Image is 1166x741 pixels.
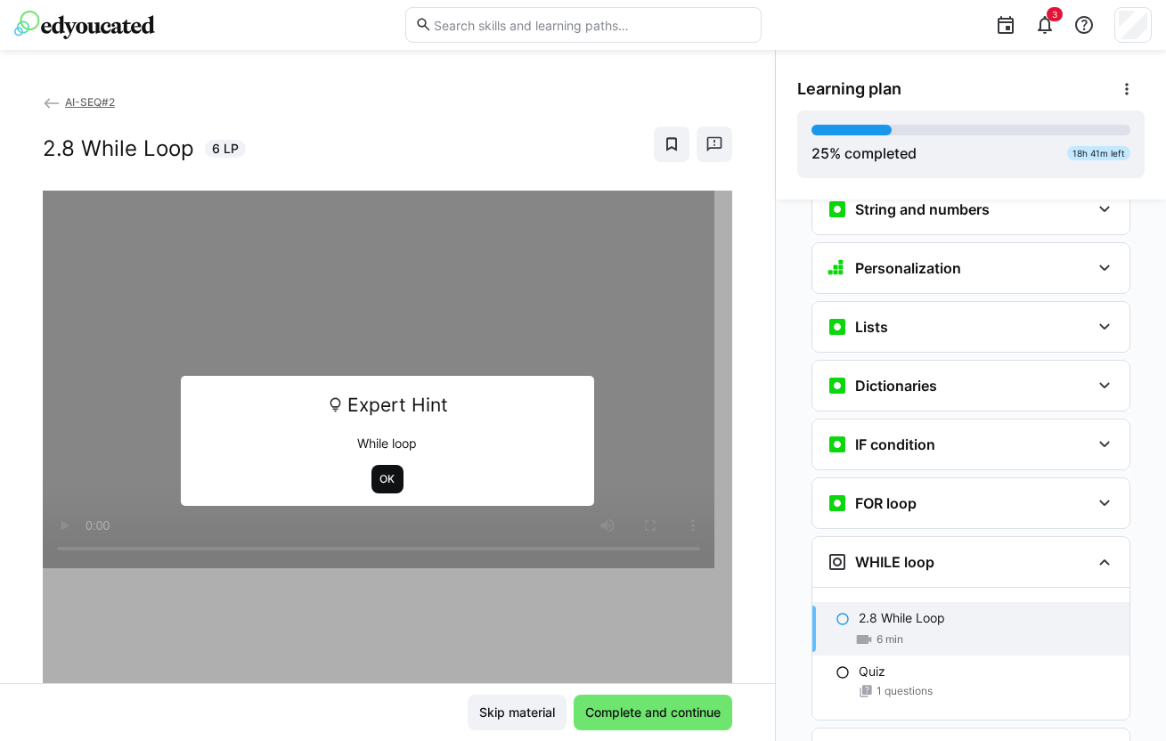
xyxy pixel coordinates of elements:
[855,200,990,218] h3: String and numbers
[1052,9,1057,20] span: 3
[212,140,239,158] span: 6 LP
[371,465,404,493] button: OK
[347,388,448,422] span: Expert Hint
[43,95,115,109] a: AI-SEQ#2
[877,684,933,698] span: 1 questions
[855,377,937,395] h3: Dictionaries
[1067,146,1130,160] div: 18h 41m left
[855,494,917,512] h3: FOR loop
[855,318,888,336] h3: Lists
[432,17,751,33] input: Search skills and learning paths…
[859,609,945,627] p: 2.8 While Loop
[193,435,582,452] p: While loop
[855,436,935,453] h3: IF condition
[43,135,194,162] h2: 2.8 While Loop
[855,553,934,571] h3: WHILE loop
[811,142,917,164] div: % completed
[859,663,885,680] p: Quiz
[583,704,723,721] span: Complete and continue
[797,79,901,99] span: Learning plan
[877,632,903,647] span: 6 min
[574,695,732,730] button: Complete and continue
[468,695,567,730] button: Skip material
[811,144,829,162] span: 25
[379,472,397,486] span: OK
[65,95,115,109] span: AI-SEQ#2
[477,704,558,721] span: Skip material
[855,259,961,277] h3: Personalization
